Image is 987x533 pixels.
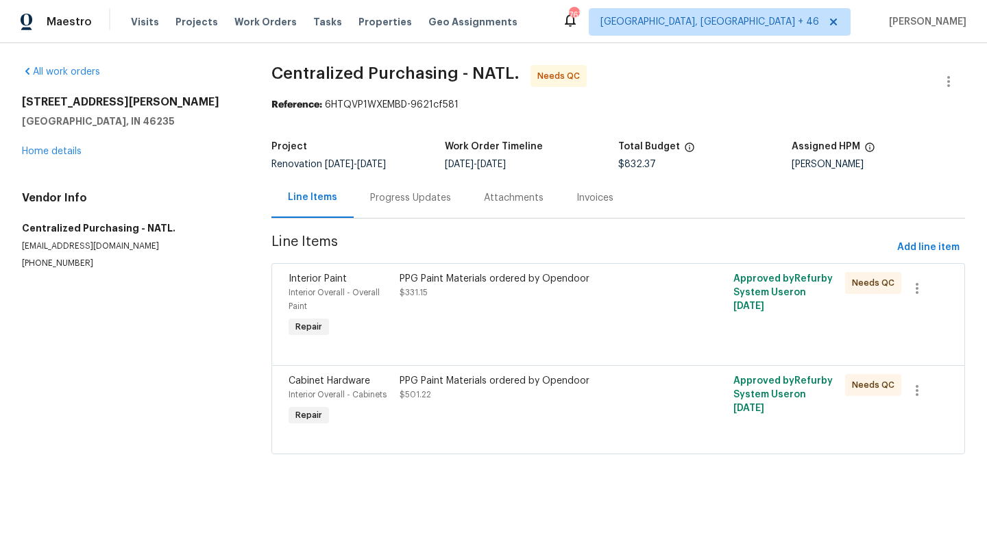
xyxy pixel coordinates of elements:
[600,15,819,29] span: [GEOGRAPHIC_DATA], [GEOGRAPHIC_DATA] + 46
[22,258,239,269] p: [PHONE_NUMBER]
[22,147,82,156] a: Home details
[852,378,900,392] span: Needs QC
[325,160,354,169] span: [DATE]
[733,274,833,311] span: Approved by Refurby System User on
[537,69,585,83] span: Needs QC
[400,288,428,297] span: $331.15
[428,15,517,29] span: Geo Assignments
[400,391,431,399] span: $501.22
[22,67,100,77] a: All work orders
[358,15,412,29] span: Properties
[684,142,695,160] span: The total cost of line items that have been proposed by Opendoor. This sum includes line items th...
[22,221,239,235] h5: Centralized Purchasing - NATL.
[897,239,960,256] span: Add line item
[22,114,239,128] h5: [GEOGRAPHIC_DATA], IN 46235
[400,374,670,388] div: PPG Paint Materials ordered by Opendoor
[289,376,370,386] span: Cabinet Hardware
[289,288,380,310] span: Interior Overall - Overall Paint
[271,160,386,169] span: Renovation
[325,160,386,169] span: -
[445,160,506,169] span: -
[313,17,342,27] span: Tasks
[477,160,506,169] span: [DATE]
[175,15,218,29] span: Projects
[22,191,239,205] h4: Vendor Info
[271,235,892,260] span: Line Items
[445,160,474,169] span: [DATE]
[864,142,875,160] span: The hpm assigned to this work order.
[370,191,451,205] div: Progress Updates
[234,15,297,29] span: Work Orders
[271,65,520,82] span: Centralized Purchasing - NATL.
[892,235,965,260] button: Add line item
[271,100,322,110] b: Reference:
[47,15,92,29] span: Maestro
[733,376,833,413] span: Approved by Refurby System User on
[271,98,965,112] div: 6HTQVP1WXEMBD-9621cf581
[569,8,578,22] div: 767
[131,15,159,29] span: Visits
[289,391,387,399] span: Interior Overall - Cabinets
[792,160,965,169] div: [PERSON_NAME]
[792,142,860,151] h5: Assigned HPM
[852,276,900,290] span: Needs QC
[22,95,239,109] h2: [STREET_ADDRESS][PERSON_NAME]
[290,408,328,422] span: Repair
[290,320,328,334] span: Repair
[289,274,347,284] span: Interior Paint
[22,240,239,252] p: [EMAIL_ADDRESS][DOMAIN_NAME]
[484,191,544,205] div: Attachments
[884,15,966,29] span: [PERSON_NAME]
[618,160,656,169] span: $832.37
[445,142,543,151] h5: Work Order Timeline
[618,142,680,151] h5: Total Budget
[357,160,386,169] span: [DATE]
[400,272,670,286] div: PPG Paint Materials ordered by Opendoor
[733,301,764,311] span: [DATE]
[288,190,337,204] div: Line Items
[576,191,613,205] div: Invoices
[271,142,307,151] h5: Project
[733,404,764,413] span: [DATE]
